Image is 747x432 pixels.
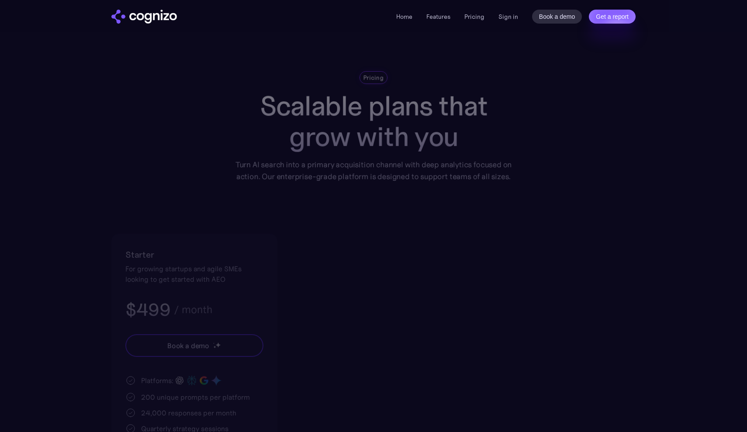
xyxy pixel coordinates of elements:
a: Sign in [498,11,518,22]
a: home [111,10,177,24]
a: Home [396,13,412,21]
div: Turn AI search into a primary acquisition channel with deep analytics focused on action. Our ente... [229,159,518,182]
div: Pricing [363,73,384,82]
div: Book a demo [167,340,209,351]
div: 24,000 responses per month [141,408,236,418]
div: / month [174,304,212,315]
div: Platforms: [141,375,173,386]
a: Book a demo [532,10,582,24]
h2: Starter [125,248,263,262]
div: For growing startups and agile SMEs looking to get started with AEO [125,263,263,284]
a: Pricing [464,13,484,21]
a: Book a demostarstarstar [125,334,263,357]
h3: $499 [125,298,170,321]
img: star [215,342,221,348]
h1: Scalable plans that grow with you [229,91,518,152]
a: Get a report [589,10,636,24]
a: Features [426,13,450,21]
div: 200 unique prompts per platform [141,392,250,402]
img: star [213,346,216,349]
img: star [213,342,214,344]
img: cognizo logo [111,10,177,24]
